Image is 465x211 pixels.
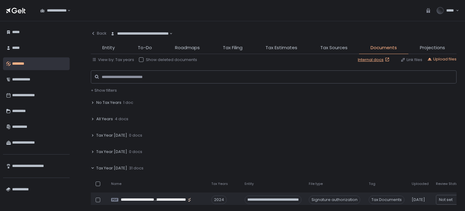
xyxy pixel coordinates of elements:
[91,87,117,93] span: + Show filters
[401,57,422,63] button: Link files
[358,57,391,63] a: Internal docs
[129,149,142,155] span: 0 docs
[439,197,453,203] span: Not set
[92,57,134,63] button: View by: Tax years
[96,133,127,138] span: Tax Year [DATE]
[369,182,375,186] span: Tag
[96,100,121,105] span: No Tax Years
[129,133,142,138] span: 0 docs
[412,197,425,202] span: [DATE]
[211,196,227,204] div: 2024
[129,165,143,171] span: 31 docs
[96,165,127,171] span: Tax Year [DATE]
[111,182,121,186] span: Name
[91,31,107,36] div: Back
[436,182,460,186] span: Review Status
[412,182,429,186] span: Uploaded
[223,44,242,51] span: Tax Filing
[309,182,323,186] span: File type
[115,116,128,122] span: 4 docs
[175,44,200,51] span: Roadmaps
[211,182,228,186] span: Tax Years
[36,4,71,17] div: Search for option
[91,27,107,39] button: Back
[309,196,360,204] div: Signature authorization
[320,44,348,51] span: Tax Sources
[371,44,397,51] span: Documents
[102,44,115,51] span: Entity
[107,27,173,40] div: Search for option
[96,116,113,122] span: All Years
[123,100,133,105] span: 1 doc
[138,44,152,51] span: To-Do
[96,149,127,155] span: Tax Year [DATE]
[245,182,254,186] span: Entity
[420,44,445,51] span: Projections
[369,196,404,204] span: Tax Documents
[91,88,117,93] button: + Show filters
[427,56,457,62] button: Upload files
[265,44,297,51] span: Tax Estimates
